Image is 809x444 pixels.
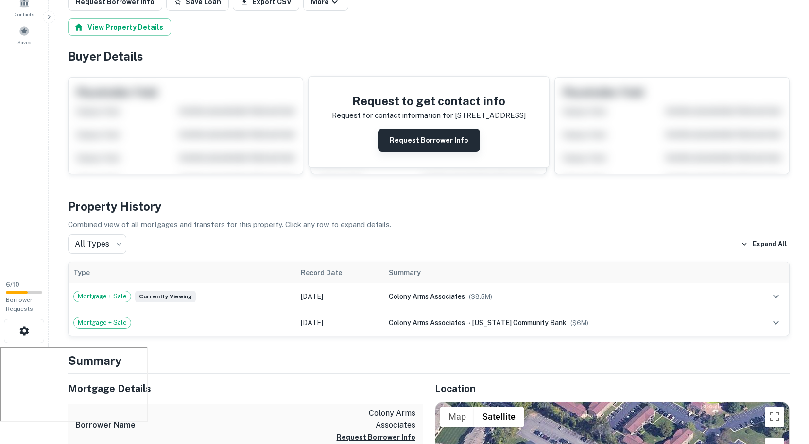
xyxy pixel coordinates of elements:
[389,293,465,300] span: colony arms associates
[135,291,196,302] span: Currently viewing
[389,319,465,327] span: colony arms associates
[296,310,384,336] td: [DATE]
[68,352,790,369] h4: Summary
[474,407,524,427] button: Show satellite imagery
[76,419,136,431] h6: Borrower Name
[68,234,126,254] div: All Types
[69,262,296,283] th: Type
[337,431,415,443] button: Request Borrower Info
[68,381,423,396] h5: Mortgage Details
[570,319,588,327] span: ($ 6M )
[296,262,384,283] th: Record Date
[739,237,790,251] button: Expand All
[760,366,809,413] iframe: Chat Widget
[440,407,474,427] button: Show street map
[332,110,453,121] p: Request for contact information for
[6,296,33,312] span: Borrower Requests
[389,317,740,328] div: →
[332,92,526,110] h4: Request to get contact info
[6,281,19,288] span: 6 / 10
[68,48,790,65] h4: Buyer Details
[3,22,46,48] a: Saved
[74,292,131,301] span: Mortgage + Sale
[328,408,415,431] p: colony arms associates
[17,38,32,46] span: Saved
[296,283,384,310] td: [DATE]
[768,314,784,331] button: expand row
[435,381,790,396] h5: Location
[472,319,567,327] span: [US_STATE] community bank
[768,288,784,305] button: expand row
[15,10,34,18] span: Contacts
[68,219,790,230] p: Combined view of all mortgages and transfers for this property. Click any row to expand details.
[384,262,744,283] th: Summary
[68,197,790,215] h4: Property History
[378,129,480,152] button: Request Borrower Info
[74,318,131,328] span: Mortgage + Sale
[455,110,526,121] p: [STREET_ADDRESS]
[68,18,171,36] button: View Property Details
[469,293,492,300] span: ($ 8.5M )
[765,407,784,427] button: Toggle fullscreen view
